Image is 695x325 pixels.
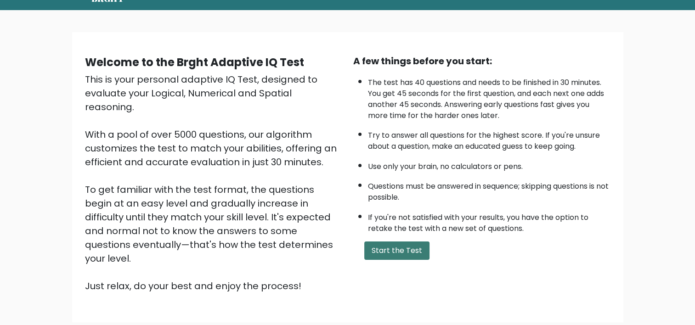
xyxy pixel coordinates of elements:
[368,73,610,121] li: The test has 40 questions and needs to be finished in 30 minutes. You get 45 seconds for the firs...
[368,157,610,172] li: Use only your brain, no calculators or pens.
[85,55,304,70] b: Welcome to the Brght Adaptive IQ Test
[368,207,610,234] li: If you're not satisfied with your results, you have the option to retake the test with a new set ...
[353,54,610,68] div: A few things before you start:
[368,176,610,203] li: Questions must be answered in sequence; skipping questions is not possible.
[85,73,342,293] div: This is your personal adaptive IQ Test, designed to evaluate your Logical, Numerical and Spatial ...
[368,125,610,152] li: Try to answer all questions for the highest score. If you're unsure about a question, make an edu...
[364,241,429,260] button: Start the Test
